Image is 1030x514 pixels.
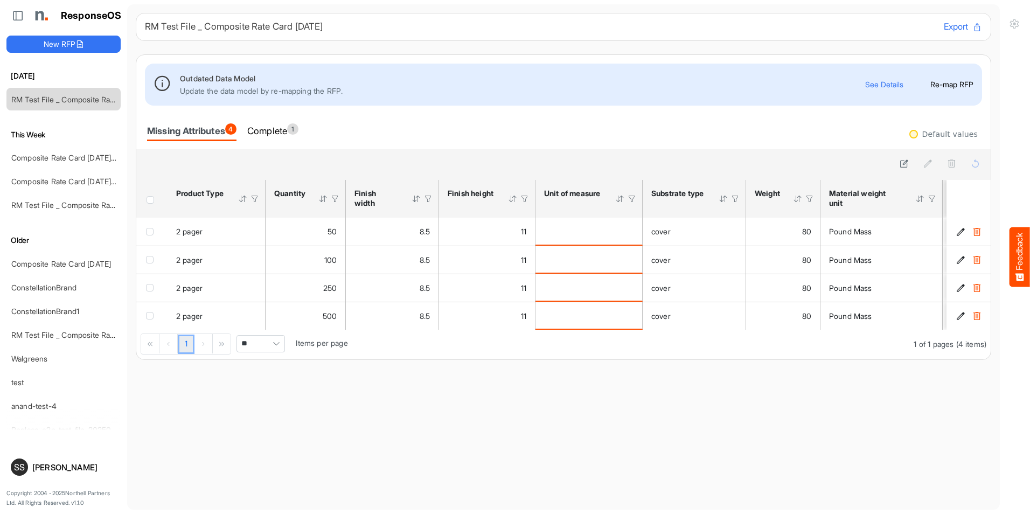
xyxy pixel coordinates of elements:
button: Delete [971,226,982,237]
div: Filter Icon [423,194,433,204]
button: Edit [955,255,966,266]
div: Filter Icon [250,194,260,204]
div: Filter Icon [330,194,340,204]
span: (4 items) [956,339,986,349]
span: 1 of 1 pages [914,339,954,349]
a: Composite Rate Card [DATE]_smaller [11,177,139,186]
span: cover [651,311,671,321]
div: Go to next page [194,334,213,353]
span: Pound Mass [829,283,872,293]
span: 500 [323,311,337,321]
span: 11 [521,255,526,265]
span: cover [651,255,671,265]
td: 2 pager is template cell Column Header product-type [168,246,266,274]
td: Pound Mass is template cell Column Header httpsnorthellcomontologiesmapping-rulesmaterialhasmater... [820,302,943,330]
div: Pager Container [136,330,991,359]
span: 8.5 [420,227,430,236]
td: cover is template cell Column Header httpsnorthellcomontologiesmapping-rulesmaterialhassubstratem... [643,302,746,330]
a: Composite Rate Card [DATE] [11,259,111,268]
span: 80 [802,283,811,293]
span: 80 [802,255,811,265]
span: 50 [328,227,337,236]
div: Filter Icon [520,194,530,204]
h6: RM Test File _ Composite Rate Card [DATE] [145,22,935,31]
span: Pound Mass [829,227,872,236]
div: Substrate type [651,189,705,198]
td: cover is template cell Column Header httpsnorthellcomontologiesmapping-rulesmaterialhassubstratem... [643,218,746,246]
img: Northell [30,5,51,26]
td: 80 is template cell Column Header httpsnorthellcomontologiesmapping-rulesmaterialhasmaterialweight [746,274,820,302]
button: Delete [971,283,982,294]
div: Material weight unit [829,189,901,208]
a: ConstellationBrand [11,283,76,292]
td: is template cell Column Header httpsnorthellcomontologiesmapping-rulesmeasurementhasunitofmeasure [535,302,643,330]
span: 2 pager [176,227,203,236]
button: Delete [971,311,982,322]
div: Filter Icon [627,194,637,204]
button: Delete [971,255,982,266]
a: RM Test File _ Composite Rate Card [DATE] [11,330,162,339]
td: 2 pager is template cell Column Header product-type [168,274,266,302]
span: 250 [323,283,337,293]
td: cover is template cell Column Header httpsnorthellcomontologiesmapping-rulesmaterialhassubstratem... [643,274,746,302]
td: 2 pager is template cell Column Header product-type [168,302,266,330]
div: Filter Icon [927,194,937,204]
td: is template cell Column Header httpsnorthellcomontologiesmapping-rulesmeasurementhasunitofmeasure [535,218,643,246]
td: Pound Mass is template cell Column Header httpsnorthellcomontologiesmapping-rulesmaterialhasmater... [820,274,943,302]
td: 8.5 is template cell Column Header httpsnorthellcomontologiesmapping-rulesmeasurementhasfinishsiz... [346,274,439,302]
div: Default values [922,130,978,138]
span: 11 [521,311,526,321]
span: 8.5 [420,311,430,321]
td: 11 is template cell Column Header httpsnorthellcomontologiesmapping-rulesmeasurementhasfinishsize... [439,302,535,330]
td: 100 is template cell Column Header httpsnorthellcomontologiesmapping-rulesorderhasquantity [266,246,346,274]
span: 80 [802,227,811,236]
button: See Details [865,80,903,88]
button: Re-map RFP [930,80,973,88]
h6: Older [6,234,121,246]
span: 100 [324,255,337,265]
div: Go to last page [213,334,231,353]
span: 80 [802,311,811,321]
td: 5d7e6e7a-40be-45ab-8da7-dd9d482b82fc is template cell Column Header [947,246,993,274]
div: Outdated Data Model [180,72,865,85]
td: e36d911f-06d6-4371-a061-f3dce340b8b4 is template cell Column Header [947,302,993,330]
td: 2 pager is template cell Column Header product-type [168,218,266,246]
td: 50 is template cell Column Header httpsnorthellcomontologiesmapping-rulesorderhasquantity [266,218,346,246]
span: cover [651,227,671,236]
a: Walgreens [11,354,47,363]
span: 2 pager [176,283,203,293]
div: Filter Icon [730,194,740,204]
div: Filter Icon [805,194,815,204]
p: Copyright 2004 - 2025 Northell Partners Ltd. All Rights Reserved. v 1.1.0 [6,489,121,508]
a: Composite Rate Card [DATE]_smaller [11,153,139,162]
td: 11 is template cell Column Header httpsnorthellcomontologiesmapping-rulesmeasurementhasfinishsize... [439,274,535,302]
td: 80 is template cell Column Header httpsnorthellcomontologiesmapping-rulesmaterialhasmaterialweight [746,246,820,274]
td: Pound Mass is template cell Column Header httpsnorthellcomontologiesmapping-rulesmaterialhasmater... [820,218,943,246]
span: Pagerdropdown [236,335,285,352]
td: 80 is template cell Column Header httpsnorthellcomontologiesmapping-rulesmaterialhasmaterialweight [746,218,820,246]
div: Missing Attributes [147,123,236,138]
div: Finish height [448,189,494,198]
span: cover [651,283,671,293]
div: Unit of measure [544,189,601,198]
span: Pound Mass [829,255,872,265]
span: Items per page [296,338,347,348]
h1: ResponseOS [61,10,122,22]
td: checkbox [136,274,168,302]
button: Export [944,20,982,34]
td: 8.5 is template cell Column Header httpsnorthellcomontologiesmapping-rulesmeasurementhasfinishsiz... [346,218,439,246]
h6: [DATE] [6,70,121,82]
div: Complete [247,123,298,138]
span: 8.5 [420,283,430,293]
td: is template cell Column Header httpsnorthellcomontologiesmapping-rulesmeasurementhasunitofmeasure [535,274,643,302]
h6: This Week [6,129,121,141]
button: Edit [955,226,966,237]
td: 11 is template cell Column Header httpsnorthellcomontologiesmapping-rulesmeasurementhasfinishsize... [439,218,535,246]
span: 2 pager [176,311,203,321]
a: RM Test File _ Composite Rate Card [DATE] [11,95,162,104]
td: 8.5 is template cell Column Header httpsnorthellcomontologiesmapping-rulesmeasurementhasfinishsiz... [346,246,439,274]
td: checkbox [136,246,168,274]
td: 500 is template cell Column Header httpsnorthellcomontologiesmapping-rulesorderhasquantity [266,302,346,330]
div: Go to first page [141,334,159,353]
div: Weight [755,189,779,198]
